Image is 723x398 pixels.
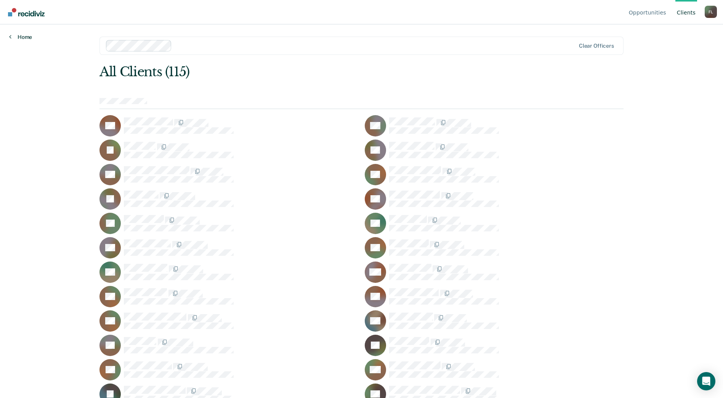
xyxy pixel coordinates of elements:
div: All Clients (115) [99,64,519,80]
img: Recidiviz [8,8,45,16]
div: Clear officers [579,43,614,49]
div: Open Intercom Messenger [697,372,715,390]
div: F L [705,6,717,18]
button: Profile dropdown button [705,6,717,18]
a: Home [9,34,32,40]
